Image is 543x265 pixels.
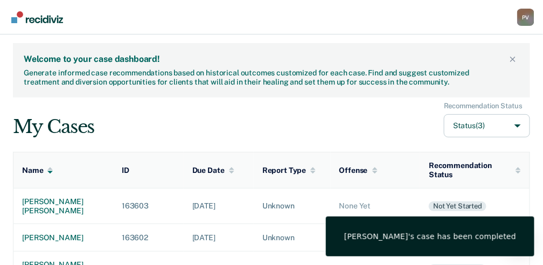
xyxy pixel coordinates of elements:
[517,9,534,26] button: Profile dropdown button
[184,188,254,224] td: [DATE]
[517,9,534,26] div: P V
[24,54,506,64] div: Welcome to your case dashboard!
[339,166,378,175] div: Offense
[22,233,105,242] div: [PERSON_NAME]
[254,224,331,252] td: Unknown
[113,224,184,252] td: 163602
[429,161,521,179] div: Recommendation Status
[429,201,486,211] div: Not yet started
[444,114,530,137] button: Status(3)
[24,68,506,87] div: Generate informed case recommendations based on historical outcomes customized for each case. Fin...
[22,197,105,215] div: [PERSON_NAME] [PERSON_NAME]
[184,224,254,252] td: [DATE]
[254,188,331,224] td: Unknown
[339,201,412,211] div: None Yet
[192,166,234,175] div: Due Date
[22,166,53,175] div: Name
[13,116,94,138] div: My Cases
[122,166,129,175] div: ID
[11,11,63,23] img: Recidiviz
[262,166,316,175] div: Report Type
[113,188,184,224] td: 163603
[344,232,516,241] span: [PERSON_NAME] 's case has been completed
[444,102,523,110] div: Recommendation Status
